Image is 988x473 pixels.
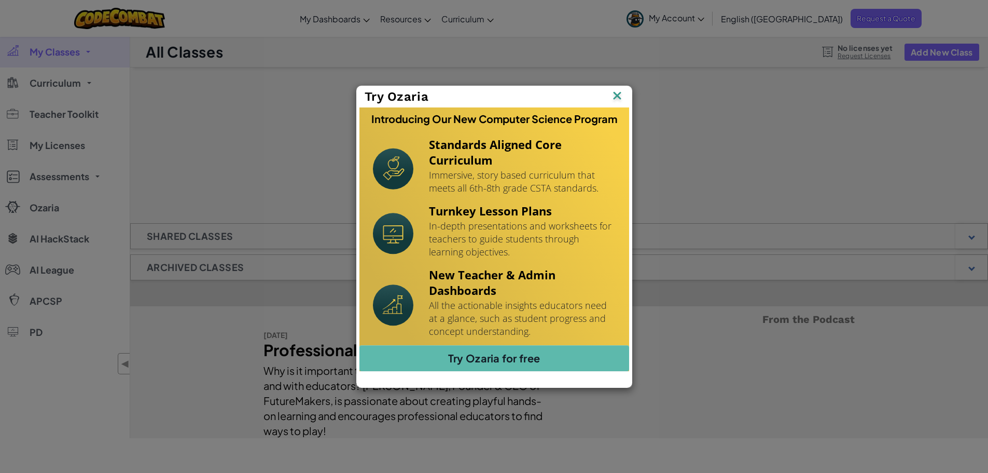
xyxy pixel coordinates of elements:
img: Icon_Turnkey.svg [373,213,413,254]
img: IconClose.svg [610,89,624,104]
span: Try Ozaria [365,89,429,104]
h3: Introducing Our New Computer Science Program [371,113,617,125]
h4: New Teacher & Admin Dashboards [429,267,616,298]
img: Icon_StandardsAlignment.svg [373,148,413,190]
h4: Turnkey Lesson Plans [429,203,616,219]
p: In-depth presentations and worksheets for teachers to guide students through learning objectives. [429,220,616,259]
p: All the actionable insights educators need at a glance, such as student progress and concept unde... [429,299,616,338]
h4: Standards Aligned Core Curriculum [429,137,616,168]
a: Try Ozaria for free [359,345,629,371]
p: Immersive, story based curriculum that meets all 6th-8th grade CSTA standards. [429,169,616,195]
img: Icon_NewTeacherDashboard.svg [373,285,413,326]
